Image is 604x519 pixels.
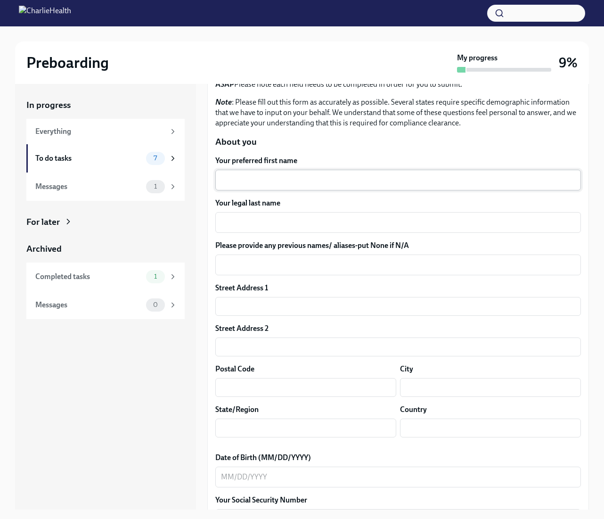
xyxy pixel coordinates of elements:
div: Messages [35,181,142,192]
div: Completed tasks [35,272,142,282]
label: Postal Code [215,364,254,374]
label: City [400,364,413,374]
span: 7 [148,155,163,162]
label: Street Address 2 [215,323,269,334]
div: Messages [35,300,142,310]
h2: Preboarding [26,53,109,72]
label: Your Social Security Number [215,495,581,505]
span: 1 [148,183,163,190]
h3: 9% [559,54,578,71]
a: Archived [26,243,185,255]
span: 0 [147,301,163,308]
span: 1 [148,273,163,280]
a: Messages0 [26,291,185,319]
label: Country [400,404,427,415]
a: To do tasks7 [26,144,185,173]
div: Everything [35,126,165,137]
label: Your preferred first name [215,156,581,166]
label: Your legal last name [215,198,581,208]
label: Date of Birth (MM/DD/YYYY) [215,453,581,463]
strong: Note [215,98,232,107]
img: CharlieHealth [19,6,71,21]
a: For later [26,216,185,228]
label: State/Region [215,404,259,415]
a: In progress [26,99,185,111]
a: Everything [26,119,185,144]
label: Please provide any previous names/ aliases-put None if N/A [215,240,581,251]
div: To do tasks [35,153,142,164]
strong: My progress [457,53,498,63]
a: Messages1 [26,173,185,201]
p: : Please fill out this form as accurately as possible. Several states require specific demographi... [215,97,581,128]
label: Street Address 1 [215,283,268,293]
p: About you [215,136,581,148]
a: Completed tasks1 [26,263,185,291]
div: For later [26,216,60,228]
